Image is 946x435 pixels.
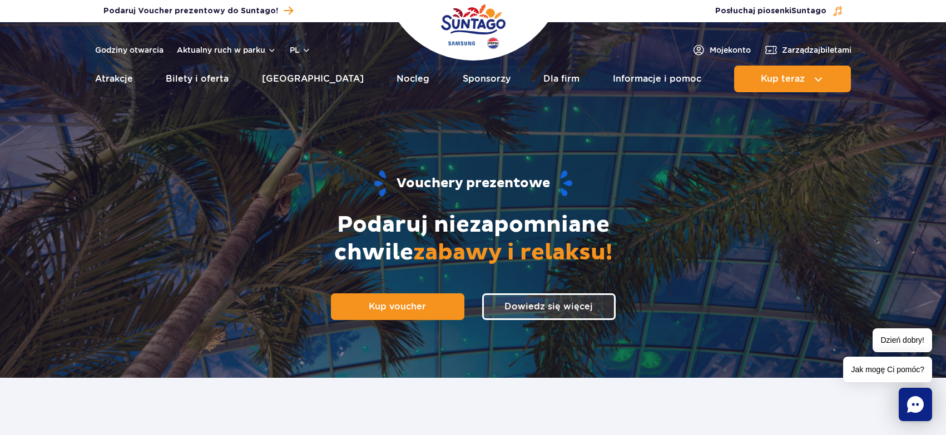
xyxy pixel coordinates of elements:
span: Kup teraz [761,74,805,84]
button: Posłuchaj piosenkiSuntago [715,6,843,17]
a: Mojekonto [692,43,751,57]
a: Dowiedz się więcej [482,293,616,320]
button: pl [290,44,311,56]
a: Godziny otwarcia [95,44,164,56]
button: Kup teraz [734,66,851,92]
h1: Vouchery prezentowe [116,169,831,198]
span: Zarządzaj biletami [782,44,851,56]
span: zabawy i relaksu! [413,239,612,267]
span: Dzień dobry! [873,328,932,352]
a: Informacje i pomoc [613,66,701,92]
a: Nocleg [397,66,429,92]
a: Dla firm [543,66,580,92]
h2: Podaruj niezapomniane chwile [279,211,668,267]
a: Sponsorzy [463,66,511,92]
div: Chat [899,388,932,421]
span: Podaruj Voucher prezentowy do Suntago! [103,6,278,17]
span: Suntago [791,7,826,15]
span: Jak mogę Ci pomóc? [843,357,932,382]
span: Moje konto [710,44,751,56]
span: Kup voucher [369,301,426,312]
button: Aktualny ruch w parku [177,46,276,54]
a: Kup voucher [331,293,464,320]
a: Podaruj Voucher prezentowy do Suntago! [103,3,293,18]
a: Zarządzajbiletami [764,43,851,57]
a: Atrakcje [95,66,133,92]
a: [GEOGRAPHIC_DATA] [262,66,364,92]
a: Bilety i oferta [166,66,229,92]
span: Posłuchaj piosenki [715,6,826,17]
span: Dowiedz się więcej [504,301,593,312]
